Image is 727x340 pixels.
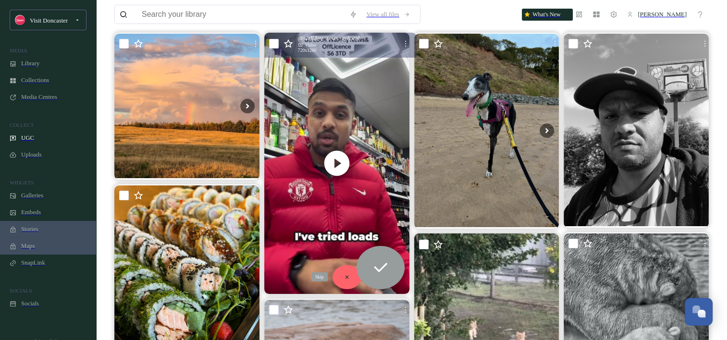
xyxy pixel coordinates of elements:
[21,134,34,142] span: UGC
[21,259,45,267] span: SnapLink
[21,300,39,307] span: Socials
[21,60,39,67] span: Library
[298,48,316,53] span: 720 x 1280
[10,48,27,53] span: MEDIA
[522,9,572,21] div: What's New
[10,122,34,128] span: COLLECT
[685,298,713,326] button: Open Chat
[10,288,32,293] span: SOCIALS
[622,6,691,23] a: [PERSON_NAME]
[362,6,415,23] a: View all files
[15,15,25,25] img: visit%20logo%20fb.jpg
[522,9,565,21] a: What's New
[21,192,43,199] span: Galleries
[21,209,41,216] span: Embeds
[30,17,68,24] span: Visit Doncaster
[638,11,687,18] span: [PERSON_NAME]
[21,243,35,250] span: Maps
[10,180,34,185] span: WIDGETS
[21,77,49,84] span: Collections
[21,94,57,101] span: Media Centres
[305,42,316,48] span: Video
[114,34,259,179] img: Its great being out with Prince now the sunsets are getting a bit earlier. Especially when you ge...
[298,35,360,42] span: @ walkley_news_golocal
[137,5,345,24] input: Search your library
[21,226,38,233] span: Stories
[311,272,328,281] div: Skip
[414,34,559,227] img: Today I done da walkies on the beach at Filey #TripodDog #GreyhoundLife #RescueDog #AdoptDontShop...
[564,34,709,226] img: Old Skool🔥 Possibly the wackest 3x3🏀 court in the UK😂 #spraydem #naybenspraydem #bthechemist #uk ...
[21,151,42,158] span: Uploads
